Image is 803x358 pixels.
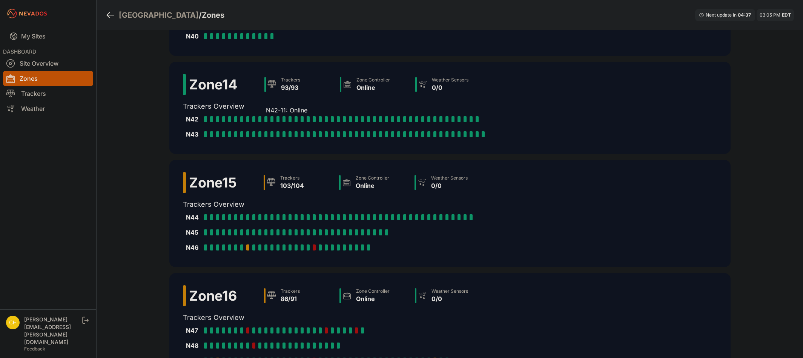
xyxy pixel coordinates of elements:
[199,10,202,20] span: /
[186,115,201,124] div: N42
[281,77,300,83] div: Trackers
[183,199,487,210] h2: Trackers Overview
[281,294,300,303] div: 86/91
[738,12,751,18] div: 04 : 37
[431,181,468,190] div: 0/0
[261,74,337,95] a: Trackers93/93
[3,27,93,45] a: My Sites
[412,74,488,95] a: Weather Sensors0/0
[3,86,93,101] a: Trackers
[706,12,737,18] span: Next update in
[264,116,270,122] a: N42-11: Online
[183,312,487,323] h2: Trackers Overview
[356,294,390,303] div: Online
[412,285,487,306] a: Weather Sensors0/0
[24,346,45,352] a: Feedback
[186,213,201,222] div: N44
[356,175,389,181] div: Zone Controller
[183,101,491,112] h2: Trackers Overview
[186,326,201,335] div: N47
[3,101,93,116] a: Weather
[432,77,468,83] div: Weather Sensors
[186,32,201,41] div: N40
[280,175,304,181] div: Trackers
[189,288,237,303] h2: Zone 16
[261,172,336,193] a: Trackers103/104
[281,288,300,294] div: Trackers
[186,130,201,139] div: N43
[189,175,236,190] h2: Zone 15
[106,5,224,25] nav: Breadcrumb
[356,288,390,294] div: Zone Controller
[356,77,390,83] div: Zone Controller
[3,48,36,55] span: DASHBOARD
[186,243,201,252] div: N46
[432,83,468,92] div: 0/0
[24,316,81,346] div: [PERSON_NAME][EMAIL_ADDRESS][PERSON_NAME][DOMAIN_NAME]
[431,175,468,181] div: Weather Sensors
[189,77,237,92] h2: Zone 14
[431,294,468,303] div: 0/0
[3,56,93,71] a: Site Overview
[760,12,780,18] span: 03:05 PM
[356,83,390,92] div: Online
[280,181,304,190] div: 103/104
[6,316,20,329] img: chris.young@nevados.solar
[356,181,389,190] div: Online
[202,10,224,20] h3: Zones
[411,172,487,193] a: Weather Sensors0/0
[431,288,468,294] div: Weather Sensors
[3,71,93,86] a: Zones
[261,285,336,306] a: Trackers86/91
[186,228,201,237] div: N45
[186,341,201,350] div: N48
[6,8,48,20] img: Nevados
[119,10,199,20] a: [GEOGRAPHIC_DATA]
[281,83,300,92] div: 93/93
[782,12,791,18] span: EDT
